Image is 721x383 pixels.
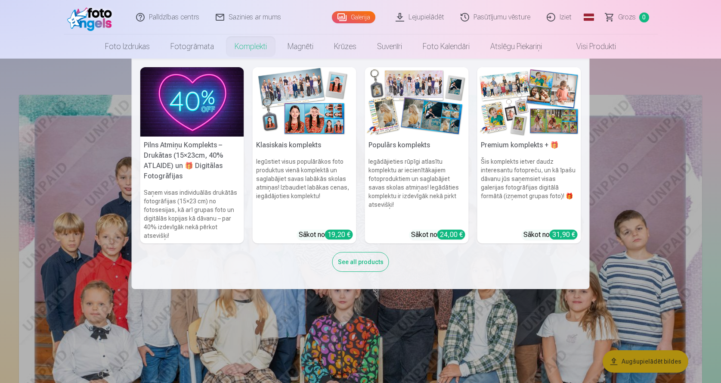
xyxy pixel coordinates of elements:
div: See all products [332,252,389,272]
a: Premium komplekts + 🎁 Premium komplekts + 🎁Šis komplekts ietver daudz interesantu fotopreču, un k... [477,67,581,243]
a: Galerija [332,11,375,23]
div: 24,00 € [437,230,465,240]
a: Pilns Atmiņu Komplekts – Drukātas (15×23cm, 40% ATLAIDE) un 🎁 Digitālas Fotogrāfijas Pilns Atmiņu... [140,67,244,243]
img: /fa1 [67,3,117,31]
a: Krūzes [324,34,367,59]
h6: Saņem visas individuālās drukātās fotogrāfijas (15×23 cm) no fotosesijas, kā arī grupas foto un d... [140,185,244,243]
a: Klasiskais komplektsKlasiskais komplektsIegūstiet visus populārākos foto produktus vienā komplekt... [253,67,356,243]
img: Premium komplekts + 🎁 [477,67,581,137]
h6: Iegādājieties rūpīgi atlasītu komplektu ar iecienītākajiem fotoproduktiem un saglabājiet savas sk... [365,154,469,226]
a: Foto kalendāri [412,34,480,59]
img: Klasiskais komplekts [253,67,356,137]
h5: Populārs komplekts [365,137,469,154]
a: Populārs komplektsPopulārs komplektsIegādājieties rūpīgi atlasītu komplektu ar iecienītākajiem fo... [365,67,469,243]
h5: Klasiskais komplekts [253,137,356,154]
div: 19,20 € [325,230,353,240]
a: Foto izdrukas [95,34,160,59]
div: Sākot no [523,230,578,240]
span: 0 [639,12,649,22]
h5: Pilns Atmiņu Komplekts – Drukātas (15×23cm, 40% ATLAIDE) un 🎁 Digitālas Fotogrāfijas [140,137,244,185]
a: See all products [332,257,389,266]
div: 31,90 € [550,230,578,240]
div: Sākot no [411,230,465,240]
a: Fotogrāmata [160,34,224,59]
a: Atslēgu piekariņi [480,34,552,59]
a: Komplekti [224,34,277,59]
a: Magnēti [277,34,324,59]
a: Suvenīri [367,34,412,59]
img: Populārs komplekts [365,67,469,137]
div: Sākot no [299,230,353,240]
h6: Iegūstiet visus populārākos foto produktus vienā komplektā un saglabājiet savas labākās skolas at... [253,154,356,226]
span: Grozs [618,12,636,22]
h6: Šis komplekts ietver daudz interesantu fotopreču, un kā īpašu dāvanu jūs saņemsiet visas galerija... [477,154,581,226]
img: Pilns Atmiņu Komplekts – Drukātas (15×23cm, 40% ATLAIDE) un 🎁 Digitālas Fotogrāfijas [140,67,244,137]
a: Visi produkti [552,34,626,59]
h5: Premium komplekts + 🎁 [477,137,581,154]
